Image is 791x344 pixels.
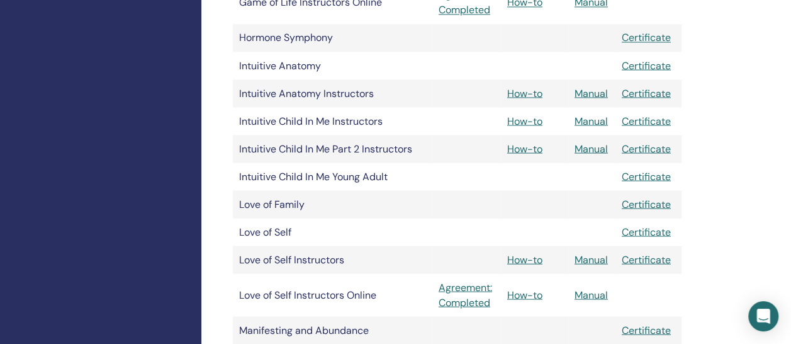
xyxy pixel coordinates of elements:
a: How-to [507,142,542,155]
td: Intuitive Child In Me Instructors [233,107,432,135]
a: Certificate [622,59,671,72]
td: Hormone Symphony [233,24,432,52]
td: Love of Family [233,190,432,218]
a: Manual [575,114,608,127]
td: Manifesting and Abundance [233,316,432,344]
td: Love of Self Instructors [233,246,432,273]
a: How-to [507,114,542,127]
a: How-to [507,253,542,266]
a: Agreement: Completed [439,280,495,310]
a: Certificate [622,31,671,44]
a: Certificate [622,197,671,210]
a: Certificate [622,169,671,183]
a: Certificate [622,86,671,100]
td: Intuitive Anatomy Instructors [233,79,432,107]
a: Manual [575,142,608,155]
td: Intuitive Child In Me Part 2 Instructors [233,135,432,163]
a: Certificate [622,225,671,238]
td: Love of Self [233,218,432,246]
a: Manual [575,253,608,266]
td: Intuitive Anatomy [233,52,432,79]
td: Love of Self Instructors Online [233,273,432,316]
a: Manual [575,288,608,301]
td: Intuitive Child In Me Young Adult [233,163,432,190]
a: Certificate [622,253,671,266]
a: How-to [507,288,542,301]
a: Certificate [622,142,671,155]
div: Open Intercom Messenger [748,301,778,331]
a: Certificate [622,114,671,127]
a: Certificate [622,323,671,336]
a: Manual [575,86,608,100]
a: How-to [507,86,542,100]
